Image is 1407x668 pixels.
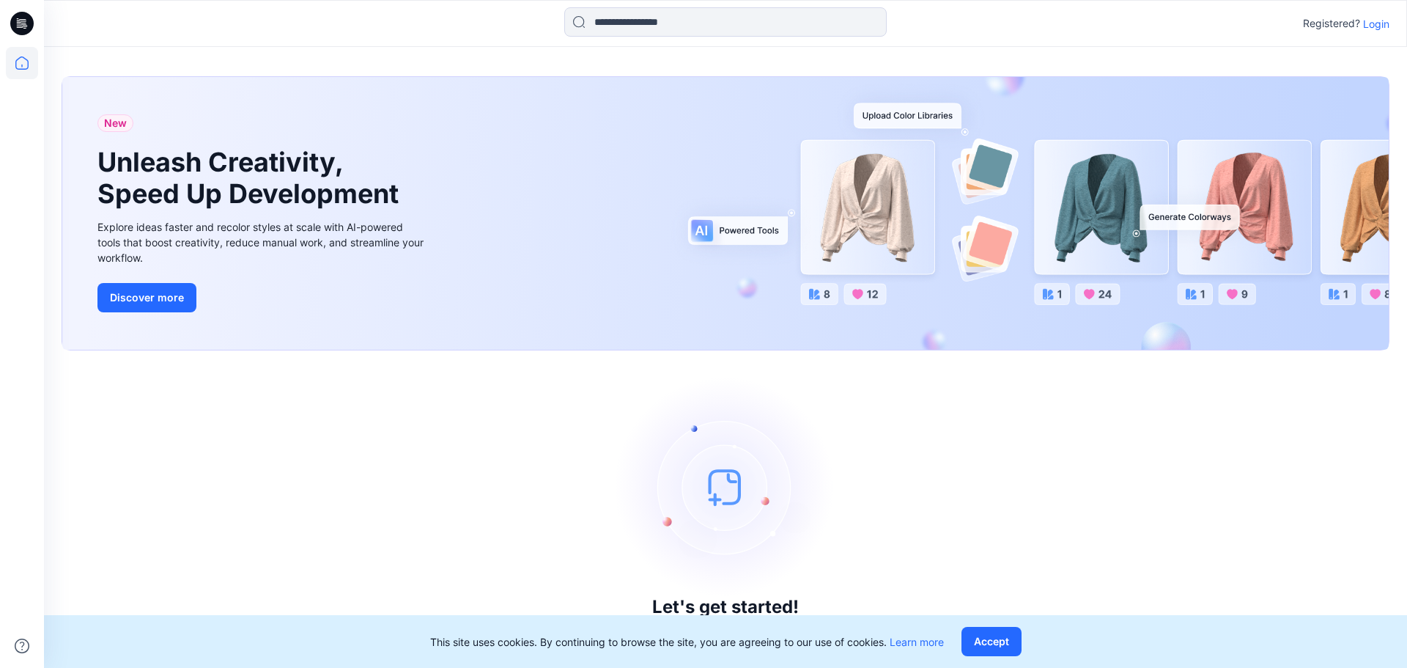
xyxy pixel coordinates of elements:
a: Discover more [97,283,427,312]
p: This site uses cookies. By continuing to browse the site, you are agreeing to our use of cookies. [430,634,944,650]
h1: Unleash Creativity, Speed Up Development [97,147,405,210]
a: Learn more [890,636,944,648]
h3: Let's get started! [652,597,799,617]
button: Accept [961,627,1022,656]
p: Registered? [1303,15,1360,32]
span: New [104,114,127,132]
p: Login [1363,16,1389,32]
img: empty-state-image.svg [616,377,835,597]
div: Explore ideas faster and recolor styles at scale with AI-powered tools that boost creativity, red... [97,219,427,265]
button: Discover more [97,283,196,312]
